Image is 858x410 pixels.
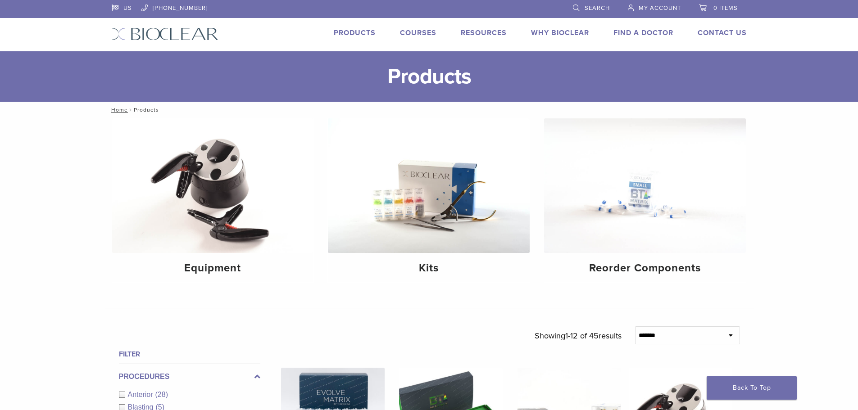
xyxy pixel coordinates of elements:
[128,108,134,112] span: /
[335,260,522,276] h4: Kits
[155,391,168,398] span: (28)
[328,118,530,253] img: Kits
[119,371,260,382] label: Procedures
[698,28,747,37] a: Contact Us
[105,102,754,118] nav: Products
[461,28,507,37] a: Resources
[328,118,530,282] a: Kits
[109,107,128,113] a: Home
[531,28,589,37] a: Why Bioclear
[585,5,610,12] span: Search
[119,260,307,276] h4: Equipment
[112,118,314,282] a: Equipment
[400,28,436,37] a: Courses
[119,349,260,360] h4: Filter
[713,5,738,12] span: 0 items
[535,326,622,345] p: Showing results
[707,376,797,400] a: Back To Top
[639,5,681,12] span: My Account
[112,118,314,253] img: Equipment
[544,118,746,282] a: Reorder Components
[613,28,673,37] a: Find A Doctor
[565,331,599,341] span: 1-12 of 45
[544,118,746,253] img: Reorder Components
[551,260,739,276] h4: Reorder Components
[128,391,155,398] span: Anterior
[112,27,218,41] img: Bioclear
[334,28,376,37] a: Products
